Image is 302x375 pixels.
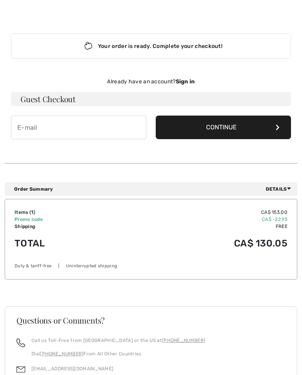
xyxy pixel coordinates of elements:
input: E-mail [11,116,146,139]
td: Shipping [15,223,114,230]
h3: Guest Checkout [11,92,291,106]
img: email [17,365,25,374]
td: Items ( ) [15,209,114,216]
td: CA$ 130.05 [114,230,287,257]
div: Duty & tariff-free | Uninterrupted shipping [15,263,287,270]
td: Free [114,223,287,230]
button: Continue [156,116,291,139]
a: [EMAIL_ADDRESS][DOMAIN_NAME] [31,366,113,371]
span: Details [266,186,294,193]
img: call [17,338,25,347]
td: Promo code [15,216,114,223]
span: 1 [31,210,33,215]
a: [PHONE_NUMBER] [162,338,205,343]
div: Your order is ready. Complete your checkout! [11,33,291,59]
p: Dial From All Other Countries [31,350,205,357]
td: Total [15,230,114,257]
p: Call us Toll-Free from [GEOGRAPHIC_DATA] or the US at [31,337,205,344]
h3: Questions or Comments? [17,316,285,324]
div: Order Summary [14,186,294,193]
strong: Sign in [176,78,195,85]
a: [PHONE_NUMBER] [40,351,83,357]
td: CA$ 153.00 [114,209,287,216]
div: Already have an account? [11,77,291,86]
td: CA$ -22.95 [114,216,287,223]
